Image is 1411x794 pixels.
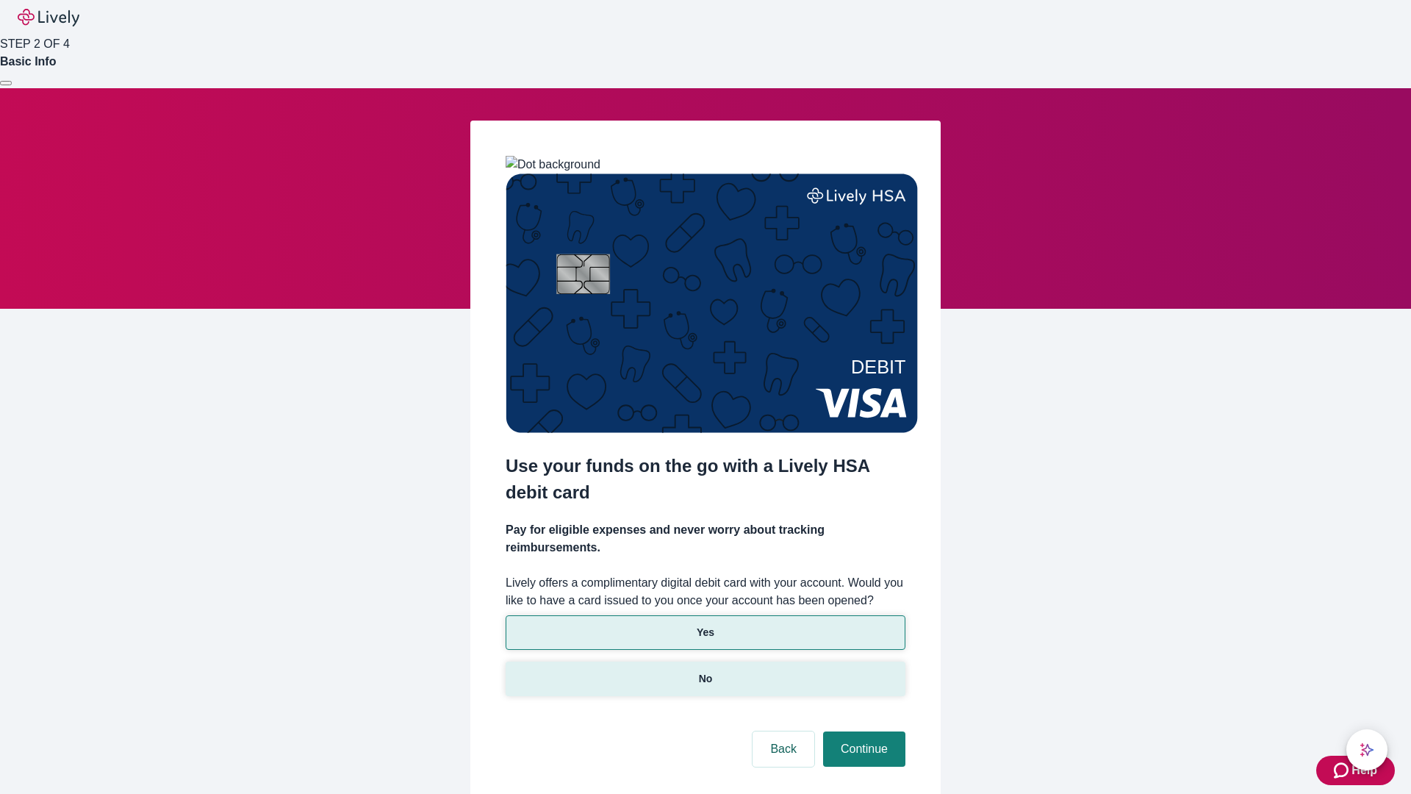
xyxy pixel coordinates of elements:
[506,521,905,557] h4: Pay for eligible expenses and never worry about tracking reimbursements.
[699,671,713,687] p: No
[1346,729,1387,770] button: chat
[1334,762,1351,779] svg: Zendesk support icon
[1360,743,1374,757] svg: Lively AI Assistant
[506,453,905,506] h2: Use your funds on the go with a Lively HSA debit card
[697,625,714,640] p: Yes
[506,662,905,696] button: No
[506,615,905,650] button: Yes
[506,174,918,433] img: Debit card
[506,574,905,609] label: Lively offers a complimentary digital debit card with your account. Would you like to have a card...
[1351,762,1377,779] span: Help
[18,9,79,26] img: Lively
[753,732,814,767] button: Back
[823,732,905,767] button: Continue
[1316,756,1395,785] button: Zendesk support iconHelp
[506,156,600,174] img: Dot background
